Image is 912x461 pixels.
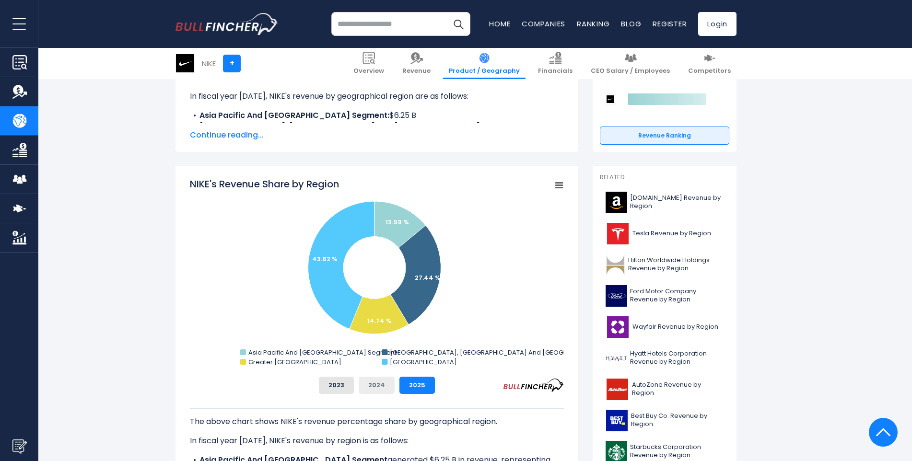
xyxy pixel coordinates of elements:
[600,283,729,309] a: Ford Motor Company Revenue by Region
[653,19,687,29] a: Register
[682,48,737,79] a: Competitors
[600,407,729,434] a: Best Buy Co. Revenue by Region
[348,48,390,79] a: Overview
[443,48,526,79] a: Product / Geography
[606,347,627,369] img: H logo
[190,177,564,369] svg: NIKE's Revenue Share by Region
[591,67,670,75] span: CEO Salary / Employees
[600,314,729,340] a: Wayfair Revenue by Region
[628,256,724,273] span: Hilton Worldwide Holdings Revenue by Region
[359,377,395,394] button: 2024
[600,173,729,182] p: Related
[319,377,354,394] button: 2023
[353,67,384,75] span: Overview
[190,416,564,427] p: The above chart shows NIKE's revenue percentage share by geographical region.
[630,288,724,304] span: Ford Motor Company Revenue by Region
[606,316,630,338] img: W logo
[606,285,627,307] img: F logo
[632,323,718,331] span: Wayfair Revenue by Region
[199,110,389,121] b: Asia Pacific And [GEOGRAPHIC_DATA] Segment:
[606,192,627,213] img: AMZN logo
[600,127,729,145] a: Revenue Ranking
[606,223,630,244] img: TSLA logo
[190,177,339,191] tspan: NIKE's Revenue Share by Region
[175,13,279,35] img: bullfincher logo
[399,377,435,394] button: 2025
[630,443,724,460] span: Starbucks Corporation Revenue by Region
[600,252,729,278] a: Hilton Worldwide Holdings Revenue by Region
[585,48,676,79] a: CEO Salary / Employees
[538,67,573,75] span: Financials
[402,67,431,75] span: Revenue
[248,357,341,367] text: Greater [GEOGRAPHIC_DATA]
[605,93,616,105] img: NIKE competitors logo
[176,54,194,72] img: NKE logo
[631,412,724,428] span: Best Buy Co. Revenue by Region
[202,58,216,69] div: NIKE
[386,218,409,227] text: 13.99 %
[489,19,510,29] a: Home
[600,189,729,216] a: [DOMAIN_NAME] Revenue by Region
[397,48,436,79] a: Revenue
[223,55,241,72] a: +
[532,48,578,79] a: Financials
[632,230,711,238] span: Tesla Revenue by Region
[415,273,441,282] text: 27.44 %
[190,129,564,141] span: Continue reading...
[630,194,724,210] span: [DOMAIN_NAME] Revenue by Region
[446,12,470,36] button: Search
[632,381,724,397] span: AutoZone Revenue by Region
[621,19,641,29] a: Blog
[199,121,519,132] b: [GEOGRAPHIC_DATA], [GEOGRAPHIC_DATA] And [GEOGRAPHIC_DATA] Segment:
[190,91,564,102] p: In fiscal year [DATE], NIKE's revenue by geographical region are as follows:
[606,254,625,276] img: HLT logo
[248,348,397,357] text: Asia Pacific And [GEOGRAPHIC_DATA] Segment
[367,316,392,325] text: 14.74 %
[190,110,564,121] li: $6.25 B
[606,410,628,431] img: BBY logo
[390,357,457,367] text: [GEOGRAPHIC_DATA]
[175,13,279,35] a: Go to homepage
[449,67,520,75] span: Product / Geography
[630,350,724,366] span: Hyatt Hotels Corporation Revenue by Region
[522,19,565,29] a: Companies
[600,345,729,371] a: Hyatt Hotels Corporation Revenue by Region
[312,254,338,264] text: 43.82 %
[688,67,731,75] span: Competitors
[698,12,737,36] a: Login
[600,220,729,247] a: Tesla Revenue by Region
[600,376,729,403] a: AutoZone Revenue by Region
[606,379,629,400] img: AZO logo
[577,19,609,29] a: Ranking
[390,348,640,357] text: [GEOGRAPHIC_DATA], [GEOGRAPHIC_DATA] And [GEOGRAPHIC_DATA] Segment
[190,121,564,133] li: $12.26 B
[190,435,564,447] p: In fiscal year [DATE], NIKE's revenue by region is as follows:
